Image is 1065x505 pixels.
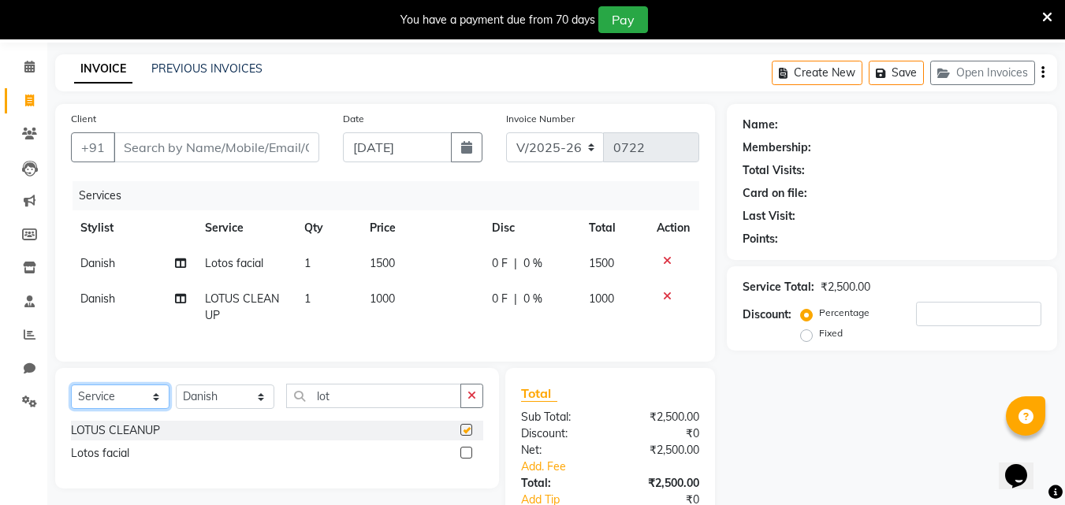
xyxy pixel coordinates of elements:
th: Disc [482,210,579,246]
div: Membership: [743,139,811,156]
span: | [514,291,517,307]
span: 0 % [523,291,542,307]
span: Danish [80,291,115,306]
span: 0 F [492,291,508,307]
span: 1000 [370,291,395,306]
div: Service Total: [743,279,814,295]
span: Danish [80,256,115,270]
div: ₹2,500.00 [610,442,711,459]
th: Action [647,210,699,246]
div: LOTUS CLEANUP [71,422,160,439]
label: Date [343,112,364,126]
span: Total [521,385,557,402]
iframe: chat widget [999,442,1049,489]
div: ₹2,500.00 [610,409,711,425]
th: Qty [295,210,361,246]
button: Pay [598,6,648,33]
span: 1500 [370,256,395,270]
th: Stylist [71,210,195,246]
span: Lotos facial [205,256,263,270]
span: 1 [304,256,311,270]
div: Sub Total: [509,409,610,425]
div: You have a payment due from 70 days [400,12,595,28]
button: Create New [772,61,862,85]
label: Client [71,112,96,126]
div: ₹0 [610,425,711,442]
th: Total [579,210,648,246]
a: Add. Fee [509,459,711,475]
th: Service [195,210,295,246]
span: 0 F [492,255,508,272]
div: Discount: [743,306,791,323]
label: Percentage [819,306,870,320]
label: Fixed [819,326,843,340]
div: ₹2,500.00 [821,279,870,295]
div: Points: [743,231,778,247]
div: Total Visits: [743,162,805,179]
th: Price [360,210,482,246]
div: Lotos facial [71,445,129,462]
div: Name: [743,117,778,133]
span: 0 % [523,255,542,272]
button: Save [869,61,924,85]
div: Last Visit: [743,208,795,225]
span: | [514,255,517,272]
div: Total: [509,475,610,492]
button: +91 [71,132,115,162]
a: INVOICE [74,55,132,84]
div: Net: [509,442,610,459]
button: Open Invoices [930,61,1035,85]
span: 1000 [589,291,614,306]
div: Discount: [509,425,610,442]
a: PREVIOUS INVOICES [151,61,263,76]
div: ₹2,500.00 [610,475,711,492]
input: Search by Name/Mobile/Email/Code [114,132,319,162]
label: Invoice Number [506,112,575,126]
span: 1500 [589,256,614,270]
input: Search or Scan [286,384,461,408]
div: Card on file: [743,185,807,202]
div: Services [73,181,711,210]
span: LOTUS CLEANUP [205,291,279,322]
span: 1 [304,291,311,306]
